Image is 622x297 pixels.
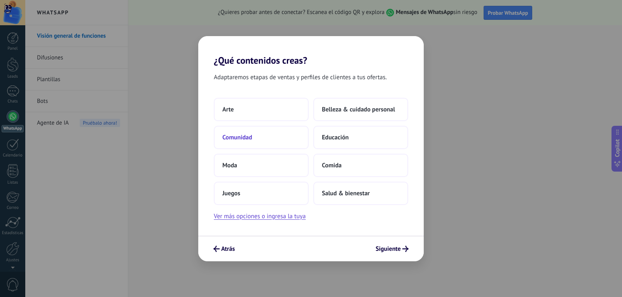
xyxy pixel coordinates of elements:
button: Salud & bienestar [313,182,408,205]
span: Belleza & cuidado personal [322,106,395,113]
button: Educación [313,126,408,149]
span: Atrás [221,246,235,252]
span: Adaptaremos etapas de ventas y perfiles de clientes a tus ofertas. [214,72,387,82]
h2: ¿Qué contenidos creas? [198,36,424,66]
span: Siguiente [376,246,401,252]
button: Comunidad [214,126,309,149]
span: Salud & bienestar [322,189,370,197]
span: Arte [222,106,234,113]
button: Siguiente [372,242,412,255]
button: Arte [214,98,309,121]
span: Educación [322,134,349,141]
span: Moda [222,162,237,169]
button: Comida [313,154,408,177]
button: Atrás [210,242,238,255]
button: Ver más opciones o ingresa la tuya [214,211,306,221]
button: Moda [214,154,309,177]
span: Comunidad [222,134,252,141]
span: Comida [322,162,342,169]
span: Juegos [222,189,240,197]
button: Belleza & cuidado personal [313,98,408,121]
button: Juegos [214,182,309,205]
